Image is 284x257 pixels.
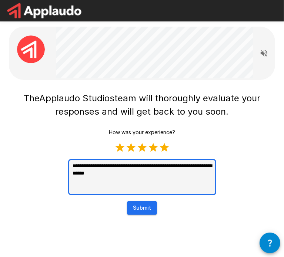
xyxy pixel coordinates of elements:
[24,93,39,104] span: The
[127,201,157,215] button: Submit
[56,93,263,117] span: team will thoroughly evaluate your responses and will get back to you soon.
[39,93,114,104] span: Applaudo Studios
[257,46,271,61] button: Read questions aloud
[109,129,175,136] p: How was your experience?
[17,35,45,63] img: applaudo_avatar.png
